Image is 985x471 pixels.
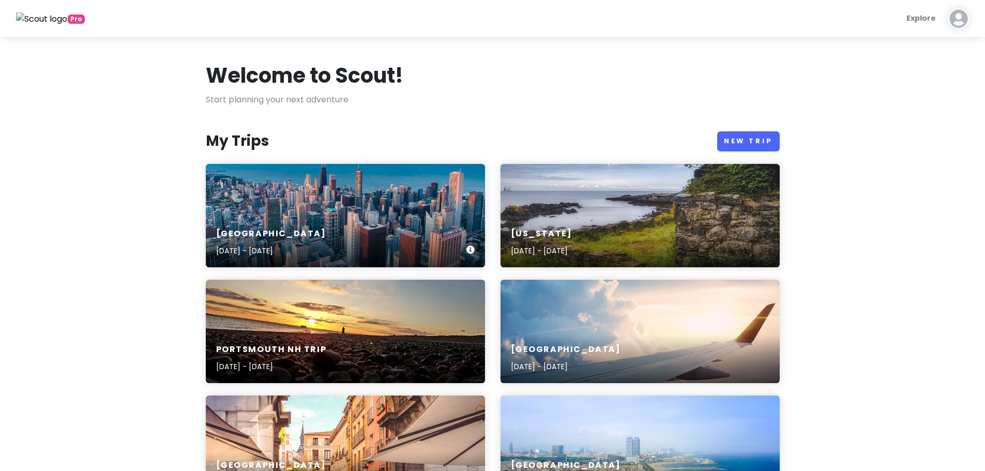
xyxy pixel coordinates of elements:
[948,8,969,29] img: User profile
[16,12,68,26] img: Scout logo
[511,229,572,239] h6: [US_STATE]
[216,229,326,239] h6: [GEOGRAPHIC_DATA]
[216,344,327,355] h6: Portsmouth NH Trip
[511,460,621,471] h6: [GEOGRAPHIC_DATA]
[206,93,780,107] p: Start planning your next adventure
[501,164,780,267] a: green grass field near body of water during daytime[US_STATE][DATE] - [DATE]
[717,131,780,151] a: New Trip
[68,14,85,24] span: greetings, globetrotter
[511,245,572,256] p: [DATE] - [DATE]
[206,62,403,89] h1: Welcome to Scout!
[511,361,621,372] p: [DATE] - [DATE]
[501,280,780,383] a: aerial photography of airliner[GEOGRAPHIC_DATA][DATE] - [DATE]
[511,344,621,355] h6: [GEOGRAPHIC_DATA]
[206,164,485,267] a: white and brown city buildings during daytime[GEOGRAPHIC_DATA][DATE] - [DATE]
[16,12,85,25] a: Pro
[216,361,327,372] p: [DATE] - [DATE]
[216,245,326,256] p: [DATE] - [DATE]
[206,280,485,383] a: silhouette of people on beach during sunsetPortsmouth NH Trip[DATE] - [DATE]
[206,132,269,150] h3: My Trips
[216,460,326,471] h6: [GEOGRAPHIC_DATA]
[902,8,940,28] a: Explore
